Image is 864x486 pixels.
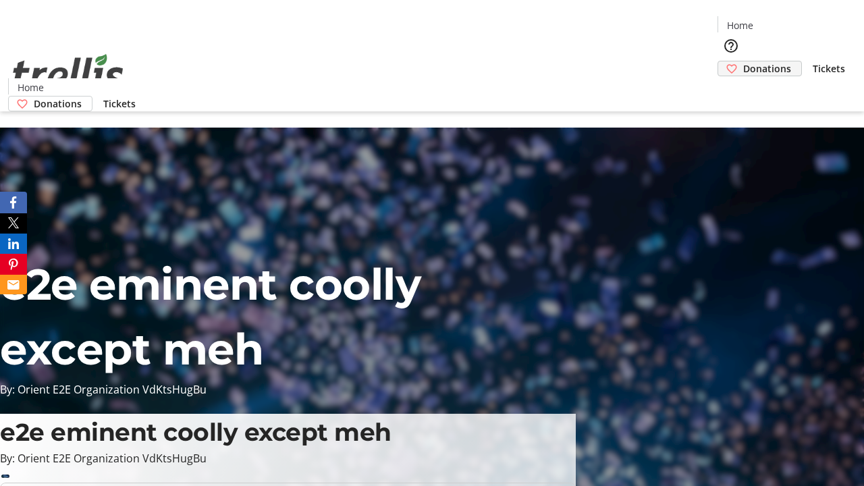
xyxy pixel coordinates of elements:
[802,61,856,76] a: Tickets
[8,96,92,111] a: Donations
[718,61,802,76] a: Donations
[718,76,745,103] button: Cart
[8,39,128,107] img: Orient E2E Organization VdKtsHugBu's Logo
[743,61,791,76] span: Donations
[34,97,82,111] span: Donations
[92,97,146,111] a: Tickets
[718,32,745,59] button: Help
[727,18,753,32] span: Home
[103,97,136,111] span: Tickets
[18,80,44,94] span: Home
[9,80,52,94] a: Home
[813,61,845,76] span: Tickets
[718,18,761,32] a: Home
